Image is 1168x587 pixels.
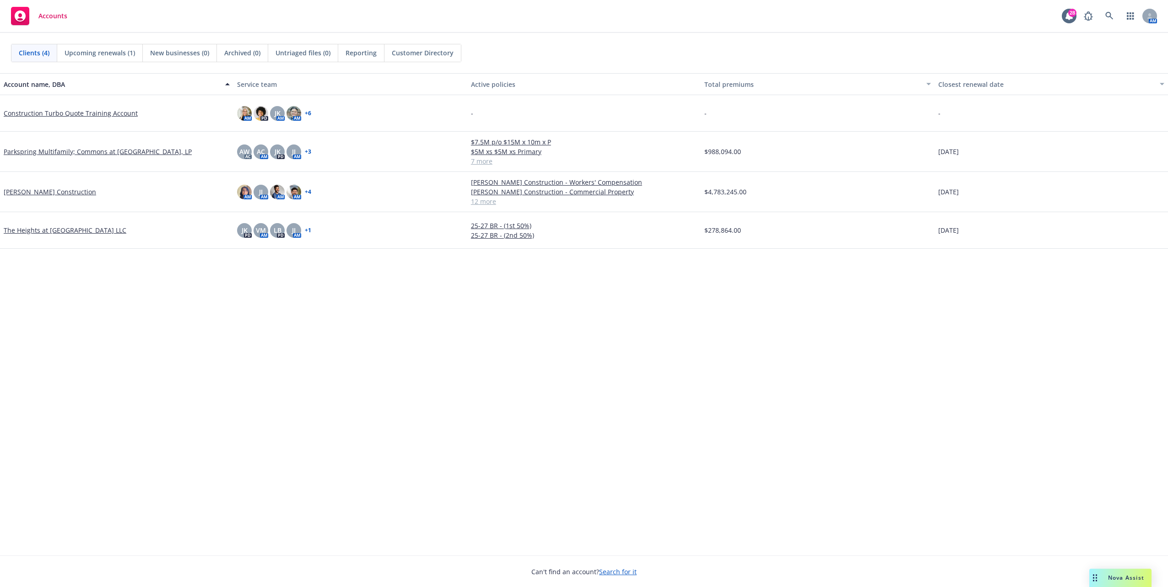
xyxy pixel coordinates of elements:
[270,185,285,199] img: photo
[7,3,71,29] a: Accounts
[938,187,959,197] span: [DATE]
[287,185,301,199] img: photo
[1068,9,1076,17] div: 28
[237,185,252,199] img: photo
[254,106,268,121] img: photo
[4,108,138,118] a: Construction Turbo Quote Training Account
[938,80,1154,89] div: Closest renewal date
[471,187,697,197] a: [PERSON_NAME] Construction - Commercial Property
[287,106,301,121] img: photo
[471,197,697,206] a: 12 more
[1079,7,1098,25] a: Report a Bug
[938,147,959,156] span: [DATE]
[292,147,296,156] span: JJ
[704,108,707,118] span: -
[938,225,959,235] span: [DATE]
[471,80,697,89] div: Active policies
[938,108,941,118] span: -
[471,230,697,240] a: 25-27 BR - (2nd 50%)
[467,73,701,95] button: Active policies
[701,73,934,95] button: Total premiums
[305,149,311,155] a: + 3
[305,228,311,233] a: + 1
[275,108,281,118] span: JK
[704,187,746,197] span: $4,783,245.00
[1089,569,1152,587] button: Nova Assist
[38,12,67,20] span: Accounts
[239,147,249,156] span: AW
[305,189,311,195] a: + 4
[471,156,697,166] a: 7 more
[704,80,920,89] div: Total premiums
[305,111,311,116] a: + 6
[237,106,252,121] img: photo
[1100,7,1119,25] a: Search
[4,225,126,235] a: The Heights at [GEOGRAPHIC_DATA] LLC
[471,108,473,118] span: -
[531,567,637,576] span: Can't find an account?
[242,225,248,235] span: JK
[275,147,281,156] span: JK
[346,48,377,58] span: Reporting
[704,225,741,235] span: $278,864.00
[257,147,265,156] span: AC
[471,221,697,230] a: 25-27 BR - (1st 50%)
[256,225,266,235] span: VM
[65,48,135,58] span: Upcoming renewals (1)
[274,225,281,235] span: LB
[292,225,296,235] span: JJ
[935,73,1168,95] button: Closest renewal date
[471,137,697,147] a: $7.5M p/o $15M x 10m x P
[276,48,330,58] span: Untriaged files (0)
[233,73,467,95] button: Service team
[4,147,192,156] a: Parkspring Multifamily; Commons at [GEOGRAPHIC_DATA], LP
[237,80,463,89] div: Service team
[150,48,209,58] span: New businesses (0)
[224,48,260,58] span: Archived (0)
[19,48,49,58] span: Clients (4)
[471,147,697,156] a: $5M xs $5M xs Primary
[599,567,637,576] a: Search for it
[1108,574,1144,582] span: Nova Assist
[471,177,697,187] a: [PERSON_NAME] Construction - Workers' Compensation
[392,48,454,58] span: Customer Directory
[1089,569,1101,587] div: Drag to move
[4,80,220,89] div: Account name, DBA
[704,147,741,156] span: $988,094.00
[259,187,263,197] span: JJ
[4,187,96,197] a: [PERSON_NAME] Construction
[1121,7,1140,25] a: Switch app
